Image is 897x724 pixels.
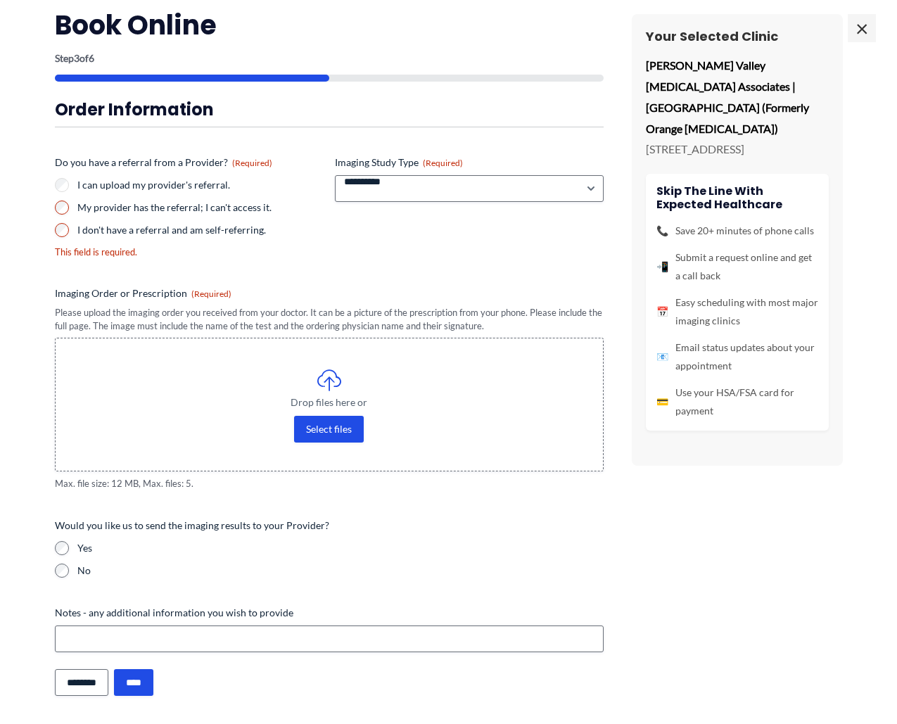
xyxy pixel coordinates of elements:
[77,541,604,555] label: Yes
[55,519,329,533] legend: Would you like us to send the imaging results to your Provider?
[656,338,818,375] li: Email status updates about your appointment
[232,158,272,168] span: (Required)
[656,222,818,240] li: Save 20+ minutes of phone calls
[656,258,668,276] span: 📲
[55,155,272,170] legend: Do you have a referral from a Provider?
[77,201,324,215] label: My provider has the referral; I can't access it.
[656,348,668,366] span: 📧
[646,139,829,160] p: [STREET_ADDRESS]
[656,248,818,285] li: Submit a request online and get a call back
[423,158,463,168] span: (Required)
[55,606,604,620] label: Notes - any additional information you wish to provide
[74,52,79,64] span: 3
[55,477,604,490] span: Max. file size: 12 MB, Max. files: 5.
[77,178,324,192] label: I can upload my provider's referral.
[656,303,668,321] span: 📅
[55,99,604,120] h3: Order Information
[84,398,575,407] span: Drop files here or
[656,383,818,420] li: Use your HSA/FSA card for payment
[656,222,668,240] span: 📞
[77,223,324,237] label: I don't have a referral and am self-referring.
[646,28,829,44] h3: Your Selected Clinic
[191,288,231,299] span: (Required)
[55,286,604,300] label: Imaging Order or Prescription
[55,8,604,42] h2: Book Online
[656,184,818,211] h4: Skip the line with Expected Healthcare
[656,393,668,411] span: 💳
[55,246,324,259] div: This field is required.
[294,416,364,443] button: select files, imaging order or prescription(required)
[656,293,818,330] li: Easy scheduling with most major imaging clinics
[848,14,876,42] span: ×
[646,55,829,139] p: [PERSON_NAME] Valley [MEDICAL_DATA] Associates | [GEOGRAPHIC_DATA] (Formerly Orange [MEDICAL_DATA])
[335,155,604,170] label: Imaging Study Type
[77,564,604,578] label: No
[89,52,94,64] span: 6
[55,53,604,63] p: Step of
[55,306,604,332] div: Please upload the imaging order you received from your doctor. It can be a picture of the prescri...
